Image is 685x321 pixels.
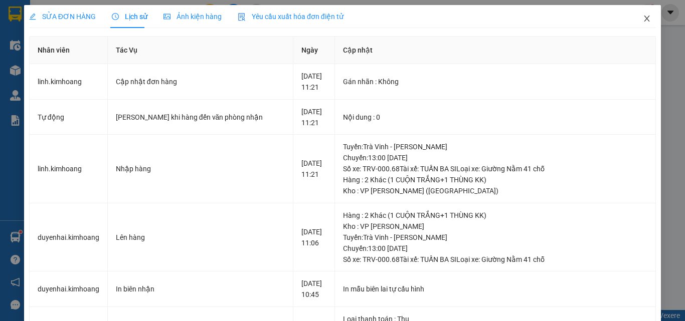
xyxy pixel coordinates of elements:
[301,106,327,128] div: [DATE] 11:21
[343,210,647,221] div: Hàng : 2 Khác (1 CUỘN TRẮNG+1 THÙNG KK)
[343,221,647,232] div: Kho : VP [PERSON_NAME]
[4,34,101,53] span: VP [PERSON_NAME] ([GEOGRAPHIC_DATA])
[343,232,647,265] div: Tuyến : Trà Vinh - [PERSON_NAME] Chuyến: 13:00 [DATE] Số xe: TRV-000.68 Tài xế: TUẤN BA SI Loại x...
[343,112,647,123] div: Nội dung : 0
[163,13,170,20] span: picture
[335,37,656,64] th: Cập nhật
[30,64,108,100] td: linh.kimhoang
[116,232,285,243] div: Lên hàng
[30,135,108,203] td: linh.kimhoang
[238,13,246,21] img: icon
[98,20,124,29] span: KHÁCH
[30,100,108,135] td: Tự động
[7,54,43,64] span: PHƯƠNG
[633,5,661,33] button: Close
[301,71,327,93] div: [DATE] 11:21
[643,15,651,23] span: close
[116,283,285,294] div: In biên nhận
[301,226,327,248] div: [DATE] 11:06
[4,65,24,75] span: GIAO:
[30,271,108,307] td: duyenhai.kimhoang
[29,13,96,21] span: SỬA ĐƠN HÀNG
[116,163,285,174] div: Nhập hàng
[343,283,647,294] div: In mẫu biên lai tự cấu hình
[29,13,36,20] span: edit
[108,37,293,64] th: Tác Vụ
[301,158,327,180] div: [DATE] 11:21
[34,6,116,15] strong: BIÊN NHẬN GỬI HÀNG
[30,203,108,272] td: duyenhai.kimhoang
[4,20,146,29] p: GỬI:
[4,54,43,64] span: -
[4,34,146,53] p: NHẬN:
[30,37,108,64] th: Nhân viên
[301,278,327,300] div: [DATE] 10:45
[116,112,285,123] div: [PERSON_NAME] khi hàng đến văn phòng nhận
[163,13,222,21] span: Ảnh kiện hàng
[116,76,285,87] div: Cập nhật đơn hàng
[343,76,647,87] div: Gán nhãn : Không
[343,141,647,174] div: Tuyến : Trà Vinh - [PERSON_NAME] Chuyến: 13:00 [DATE] Số xe: TRV-000.68 Tài xế: TUẤN BA SI Loại x...
[293,37,335,64] th: Ngày
[238,13,344,21] span: Yêu cầu xuất hóa đơn điện tử
[112,13,119,20] span: clock-circle
[112,13,147,21] span: Lịch sử
[343,185,647,196] div: Kho : VP [PERSON_NAME] ([GEOGRAPHIC_DATA])
[343,174,647,185] div: Hàng : 2 Khác (1 CUỘN TRẮNG+1 THÙNG KK)
[21,20,124,29] span: VP [PERSON_NAME] -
